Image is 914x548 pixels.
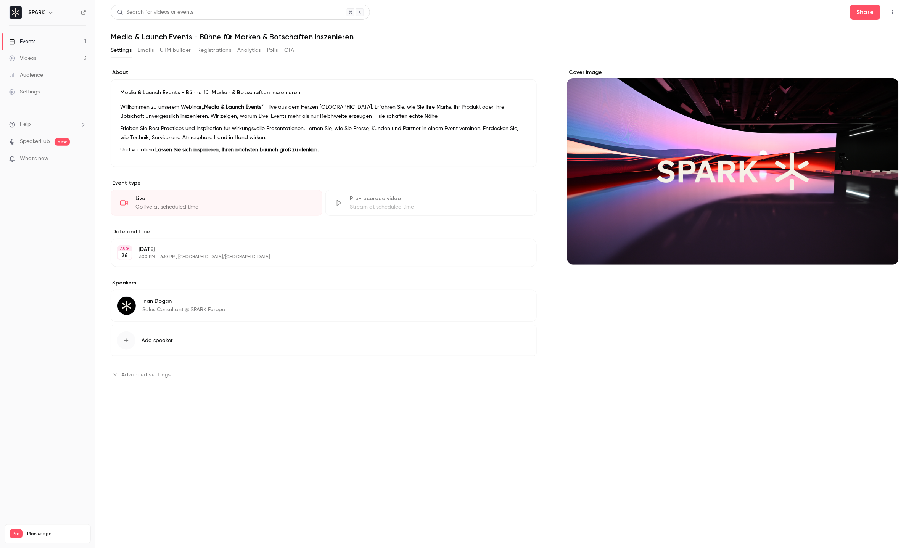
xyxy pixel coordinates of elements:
[350,203,528,211] div: Stream at scheduled time
[28,9,45,16] h6: SPARK
[284,44,294,56] button: CTA
[10,529,23,538] span: Pro
[120,89,527,96] p: Media & Launch Events - Bühne für Marken & Botschaften inszenieren
[135,203,313,211] div: Go live at scheduled time
[111,179,537,187] p: Event type
[142,337,173,344] span: Add speaker
[111,325,537,356] button: Add speaker
[111,32,899,41] h1: Media & Launch Events - Bühne für Marken & Botschaften inszenieren
[20,121,31,129] span: Help
[237,44,261,56] button: Analytics
[197,44,231,56] button: Registrations
[111,290,537,322] div: Inan DoganInan DoganSales Consultant @ SPARK Europe
[138,246,496,253] p: [DATE]
[117,8,193,16] div: Search for videos or events
[120,103,527,121] p: Willkommen zu unserem Webinar – live aus dem Herzen [GEOGRAPHIC_DATA]. Erfahren Sie, wie Sie Ihre...
[267,44,278,56] button: Polls
[9,71,43,79] div: Audience
[142,306,225,313] p: Sales Consultant @ SPARK Europe
[111,69,537,76] label: About
[122,252,128,259] p: 26
[111,44,132,56] button: Settings
[142,297,225,305] p: Inan Dogan
[10,6,22,19] img: SPARK
[117,297,136,315] img: Inan Dogan
[20,138,50,146] a: SpeakerHub
[9,38,35,45] div: Events
[55,138,70,146] span: new
[9,55,36,62] div: Videos
[111,190,322,216] div: LiveGo live at scheduled time
[118,246,132,251] div: AUG
[135,195,313,202] div: Live
[111,368,537,381] section: Advanced settings
[121,371,171,379] span: Advanced settings
[120,145,527,154] p: Und vor allem:
[325,190,537,216] div: Pre-recorded videoStream at scheduled time
[850,5,880,20] button: Share
[567,69,899,76] label: Cover image
[202,104,264,110] strong: „Media & Launch Events“
[138,254,496,260] p: 7:00 PM - 7:30 PM, [GEOGRAPHIC_DATA]/[GEOGRAPHIC_DATA]
[155,147,319,153] strong: Lassen Sie sich inspirieren, Ihren nächsten Launch groß zu denken.
[27,531,86,537] span: Plan usage
[120,124,527,142] p: Erleben Sie Best Practices und Inspiration für wirkungsvolle Präsentationen. Lernen Sie, wie Sie ...
[20,155,48,163] span: What's new
[111,279,537,287] label: Speakers
[9,88,40,96] div: Settings
[111,368,175,381] button: Advanced settings
[111,228,537,236] label: Date and time
[138,44,154,56] button: Emails
[567,69,899,265] section: Cover image
[9,121,86,129] li: help-dropdown-opener
[160,44,191,56] button: UTM builder
[350,195,528,202] div: Pre-recorded video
